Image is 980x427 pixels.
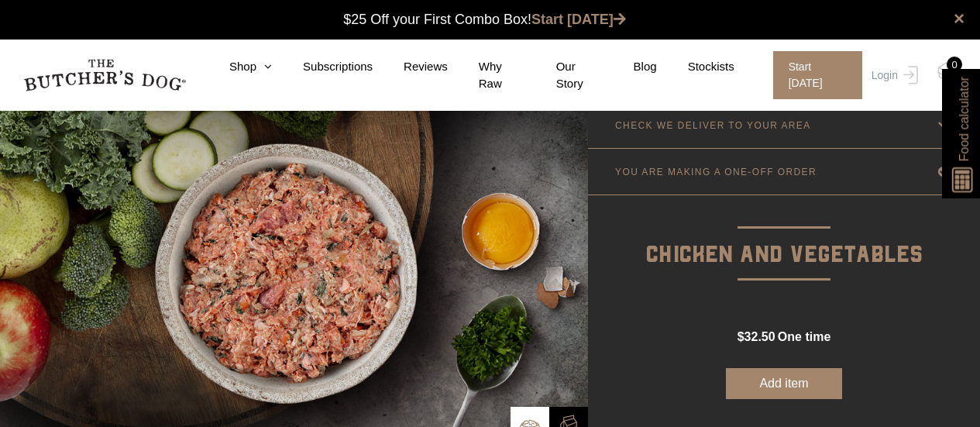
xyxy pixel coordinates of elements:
[603,58,657,76] a: Blog
[947,57,962,72] div: 0
[615,120,811,131] p: CHECK WE DELIVER TO YOUR AREA
[198,58,272,76] a: Shop
[588,149,980,195] a: YOU ARE MAKING A ONE-OFF ORDER
[448,58,525,93] a: Why Raw
[272,58,373,76] a: Subscriptions
[954,9,965,28] a: close
[937,62,957,82] img: TBD_Cart-Empty.png
[778,330,830,343] span: one time
[773,51,862,99] span: Start [DATE]
[657,58,734,76] a: Stockists
[868,51,918,99] a: Login
[744,330,775,343] span: 32.50
[738,330,744,343] span: $
[525,58,603,93] a: Our Story
[758,51,868,99] a: Start [DATE]
[588,195,980,274] p: Chicken and Vegetables
[615,167,817,177] p: YOU ARE MAKING A ONE-OFF ORDER
[954,77,973,161] span: Food calculator
[588,102,980,148] a: CHECK WE DELIVER TO YOUR AREA
[531,12,626,27] a: Start [DATE]
[726,368,842,399] button: Add item
[373,58,448,76] a: Reviews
